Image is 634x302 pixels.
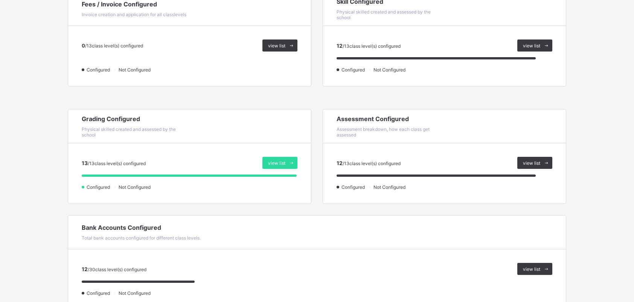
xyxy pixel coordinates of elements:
span: Not Configured [373,67,408,73]
span: Bank Accounts Configured [82,224,317,231]
span: 12 [337,160,343,166]
span: Not Configured [373,184,408,190]
span: Invoice creation and application for all classlevels [82,12,186,17]
span: Configured [341,184,367,190]
span: view list [523,160,540,166]
span: Assessment Configured [337,115,445,123]
span: / 30 class level(s) configured [88,267,146,272]
span: Total bank accounts configured for different class levels. [82,235,201,241]
span: Grading Configured [82,115,190,123]
span: Not Configured [118,184,153,190]
span: view list [268,43,285,49]
span: / 13 class level(s) configured [88,161,146,166]
span: / 13 class level(s) configured [85,43,143,49]
span: Fees / Invoice Configured [82,0,190,8]
span: Configured [341,67,367,73]
span: Configured [86,184,112,190]
span: / 13 class level(s) configured [343,161,401,166]
span: Not Configured [118,67,153,73]
span: Assessment breakdown, how each class get assessed [337,126,430,138]
span: 0 [82,42,85,49]
span: view list [268,160,285,166]
span: 13 [82,160,88,166]
span: Configured [86,290,112,296]
span: 12 [82,266,88,272]
span: 12 [337,42,343,49]
span: Not Configured [118,290,153,296]
span: / 13 class level(s) configured [343,43,401,49]
span: Configured [86,67,112,73]
span: Physical skilled created and assessed by the school [82,126,176,138]
span: Physical skilled created and assessed by the school [337,9,431,20]
span: view list [523,43,540,49]
span: view list [523,266,540,272]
